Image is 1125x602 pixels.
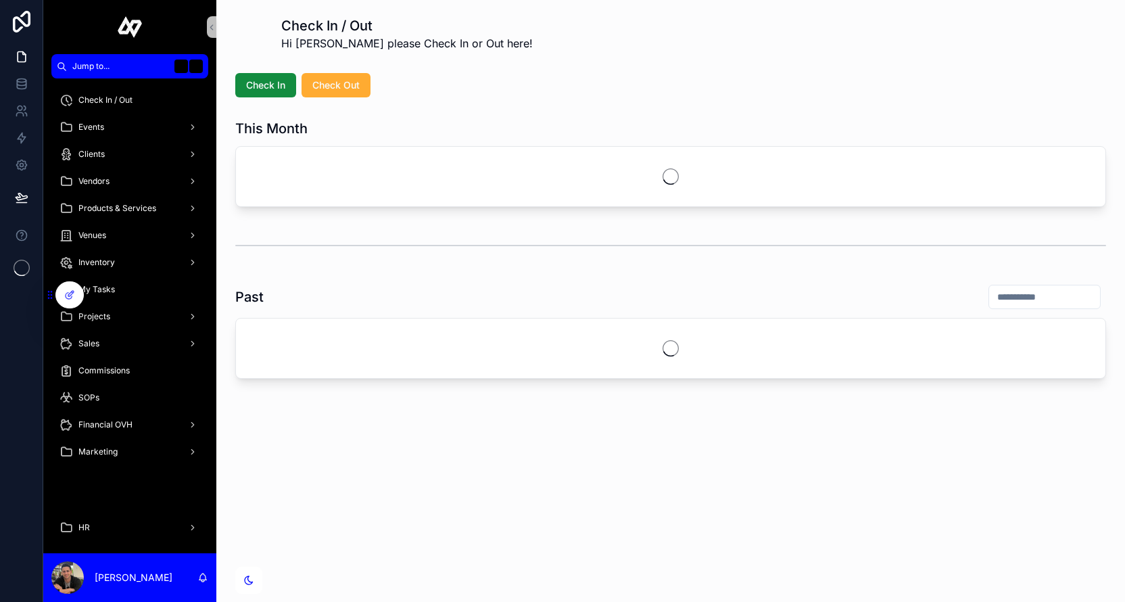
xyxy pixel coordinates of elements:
a: Sales [51,331,208,356]
a: Vendors [51,169,208,193]
a: Venues [51,223,208,248]
img: App logo [118,16,143,38]
a: HR [51,515,208,540]
a: Marketing [51,440,208,464]
span: Check In [246,78,285,92]
a: Check In / Out [51,88,208,112]
span: Hi [PERSON_NAME] please Check In or Out here! [281,35,533,51]
a: Financial OVH [51,413,208,437]
a: Commissions [51,358,208,383]
button: Jump to...K [51,54,208,78]
span: Events [78,122,104,133]
a: Events [51,115,208,139]
span: Clients [78,149,105,160]
h1: Past [235,287,264,306]
h1: Check In / Out [281,16,533,35]
span: Check Out [312,78,360,92]
span: Financial OVH [78,419,133,430]
span: Marketing [78,446,118,457]
span: Products & Services [78,203,156,214]
span: Inventory [78,257,115,268]
div: scrollable content [43,78,216,553]
span: My Tasks [78,284,115,295]
a: SOPs [51,386,208,410]
a: Inventory [51,250,208,275]
p: [PERSON_NAME] [95,571,172,584]
h1: This Month [235,119,308,138]
a: Clients [51,142,208,166]
span: HR [78,522,90,533]
span: Venues [78,230,106,241]
span: Vendors [78,176,110,187]
button: Check In [235,73,296,97]
span: Check In / Out [78,95,133,106]
a: Projects [51,304,208,329]
span: SOPs [78,392,99,403]
span: Commissions [78,365,130,376]
span: Jump to... [72,61,169,72]
a: My Tasks [51,277,208,302]
a: Products & Services [51,196,208,221]
span: K [191,61,201,72]
button: Check Out [302,73,370,97]
span: Sales [78,338,99,349]
span: Projects [78,311,110,322]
